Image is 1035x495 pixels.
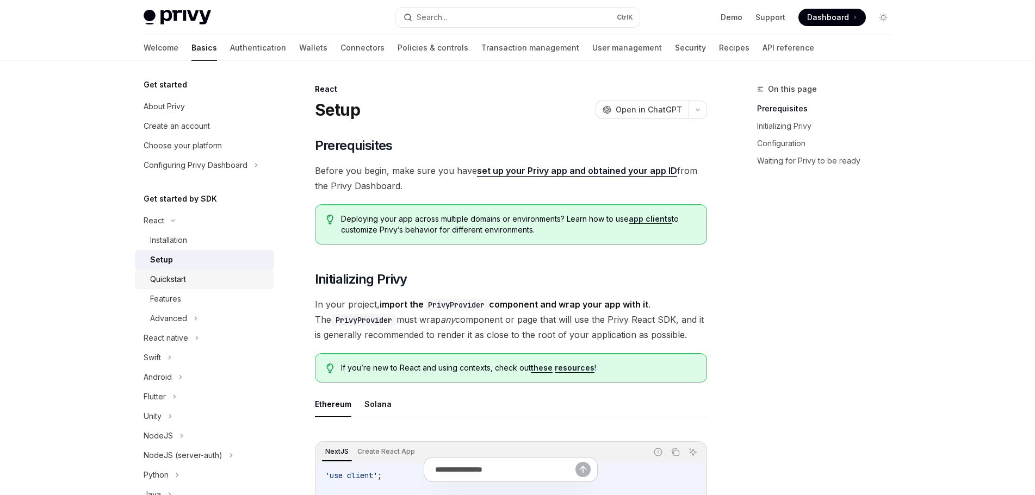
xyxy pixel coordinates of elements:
button: Open in ChatGPT [596,101,689,119]
a: Basics [191,35,217,61]
a: Security [675,35,706,61]
button: Python [135,465,274,485]
a: API reference [763,35,814,61]
a: Initializing Privy [757,117,901,135]
div: React native [144,331,188,344]
button: NodeJS (server-auth) [135,446,274,465]
a: resources [555,363,594,373]
a: Quickstart [135,270,274,289]
button: Report incorrect code [651,445,665,459]
div: Setup [150,253,173,266]
a: Wallets [299,35,327,61]
h5: Get started [144,78,187,91]
span: Prerequisites [315,137,393,154]
a: Dashboard [798,9,866,26]
div: NextJS [322,445,352,458]
strong: import the component and wrap your app with it [380,299,648,310]
button: Flutter [135,387,274,406]
div: Create React App [354,445,418,458]
a: Demo [721,12,742,23]
span: Ctrl K [617,13,633,22]
button: Advanced [135,309,274,328]
a: app clients [629,214,672,224]
div: About Privy [144,100,185,113]
a: Installation [135,230,274,250]
a: Configuration [757,135,901,152]
code: PrivyProvider [424,299,489,311]
button: Ask AI [686,445,700,459]
a: Recipes [719,35,749,61]
div: Create an account [144,120,210,133]
div: Installation [150,234,187,247]
div: React [144,214,164,227]
input: Ask a question... [435,458,575,481]
svg: Tip [326,215,334,224]
button: Solana [364,391,392,417]
h5: Get started by SDK [144,192,217,205]
button: NodeJS [135,426,274,446]
a: Transaction management [481,35,579,61]
div: Android [144,371,172,384]
span: Deploying your app across multiple domains or environments? Learn how to use to customize Privy’s... [341,214,695,235]
span: Before you begin, make sure you have from the Privy Dashboard. [315,163,707,193]
em: any [441,314,455,325]
div: Unity [144,410,162,423]
a: Welcome [144,35,178,61]
code: PrivyProvider [331,314,396,326]
button: Send message [575,462,591,477]
a: set up your Privy app and obtained your app ID [477,165,677,177]
div: Choose your platform [144,139,222,152]
a: User management [592,35,662,61]
span: If you’re new to React and using contexts, check out ! [341,362,695,373]
button: Android [135,367,274,387]
div: Swift [144,351,161,364]
div: React [315,84,707,95]
a: Waiting for Privy to be ready [757,152,901,170]
button: Unity [135,406,274,426]
span: On this page [768,83,817,96]
a: Policies & controls [398,35,468,61]
a: Setup [135,250,274,270]
button: React native [135,328,274,348]
div: Advanced [150,312,187,325]
button: React [135,211,274,230]
div: Features [150,292,181,305]
a: About Privy [135,97,274,116]
a: Features [135,289,274,309]
button: Toggle dark mode [875,9,892,26]
a: Authentication [230,35,286,61]
span: Dashboard [807,12,849,23]
div: Quickstart [150,273,186,286]
div: Search... [417,11,447,24]
a: Prerequisites [757,100,901,117]
span: Initializing Privy [315,271,407,288]
div: Configuring Privy Dashboard [144,159,247,172]
a: Choose your platform [135,136,274,155]
a: Create an account [135,116,274,136]
div: NodeJS [144,429,173,442]
div: Python [144,468,169,481]
a: Support [755,12,785,23]
svg: Tip [326,364,334,373]
div: Flutter [144,390,166,403]
button: Swift [135,348,274,367]
button: Copy the contents from the code block [668,445,683,459]
button: Configuring Privy Dashboard [135,155,274,175]
div: NodeJS (server-auth) [144,449,222,462]
button: Search...CtrlK [396,8,640,27]
button: Ethereum [315,391,351,417]
span: In your project, . The must wrap component or page that will use the Privy React SDK, and it is g... [315,297,707,342]
a: these [531,363,553,373]
h1: Setup [315,100,360,120]
span: Open in ChatGPT [616,104,682,115]
a: Connectors [340,35,385,61]
img: light logo [144,10,211,25]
